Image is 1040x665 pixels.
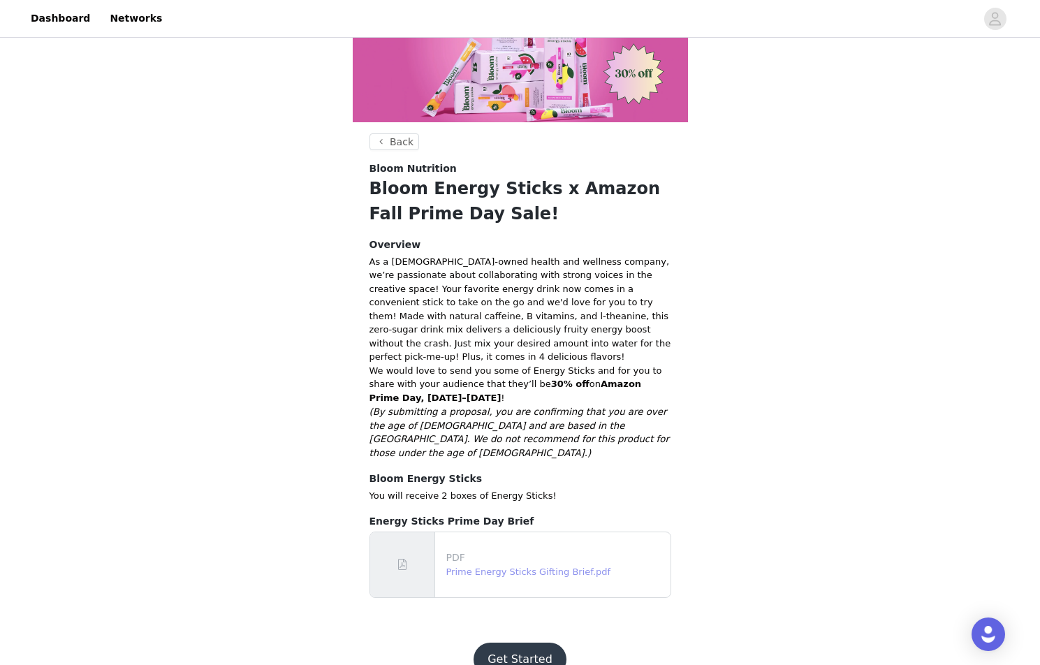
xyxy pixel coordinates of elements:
a: Dashboard [22,3,98,34]
a: Networks [101,3,170,34]
p: PDF [446,550,665,565]
h4: Energy Sticks Prime Day Brief [369,514,671,529]
span: Bloom Nutrition [369,161,457,176]
p: You will receive 2 boxes of Energy Sticks! [369,489,671,503]
div: Open Intercom Messenger [972,617,1005,651]
h4: Overview [369,237,671,252]
p: As a [DEMOGRAPHIC_DATA]-owned health and wellness company, we’re passionate about collaborating w... [369,255,671,364]
span: (By submitting a proposal, you are confirming that you are over the age of [DEMOGRAPHIC_DATA] and... [369,407,669,459]
strong: 30% off [551,379,589,389]
h4: Bloom Energy Sticks [369,472,671,486]
button: Back [369,133,420,150]
h1: Bloom Energy Sticks x Amazon Fall Prime Day Sale! [369,176,671,226]
p: We would love to send you some of Energy Sticks and for you to share with your audience that they... [369,364,671,405]
a: Prime Energy Sticks Gifting Brief.pdf [446,567,611,577]
div: avatar [988,8,1002,30]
